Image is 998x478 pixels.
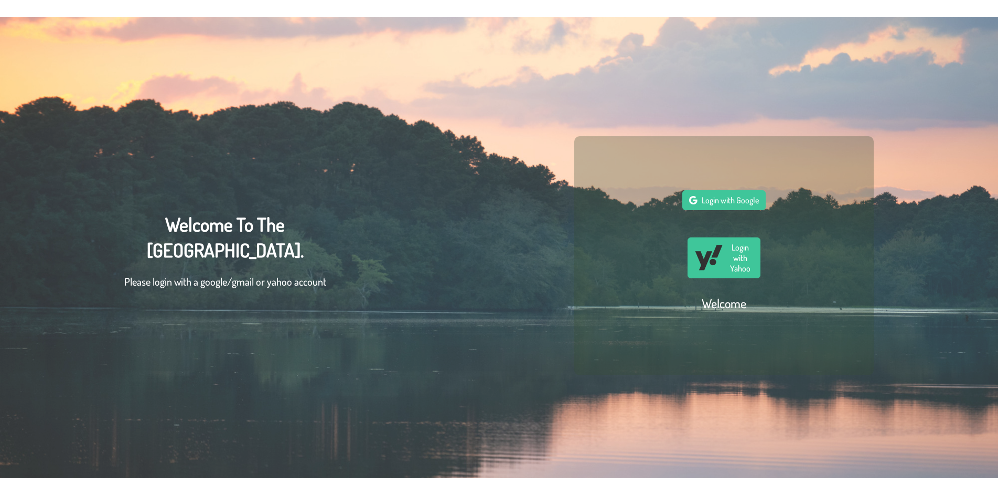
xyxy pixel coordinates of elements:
h2: Welcome [702,295,746,311]
button: Login with Google [682,190,766,210]
span: Login with Google [702,195,759,205]
div: Welcome To The [GEOGRAPHIC_DATA]. [124,212,326,300]
span: Login with Yahoo [727,242,754,274]
p: Please login with a google/gmail or yahoo account [124,274,326,289]
button: Login with Yahoo [688,237,760,278]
